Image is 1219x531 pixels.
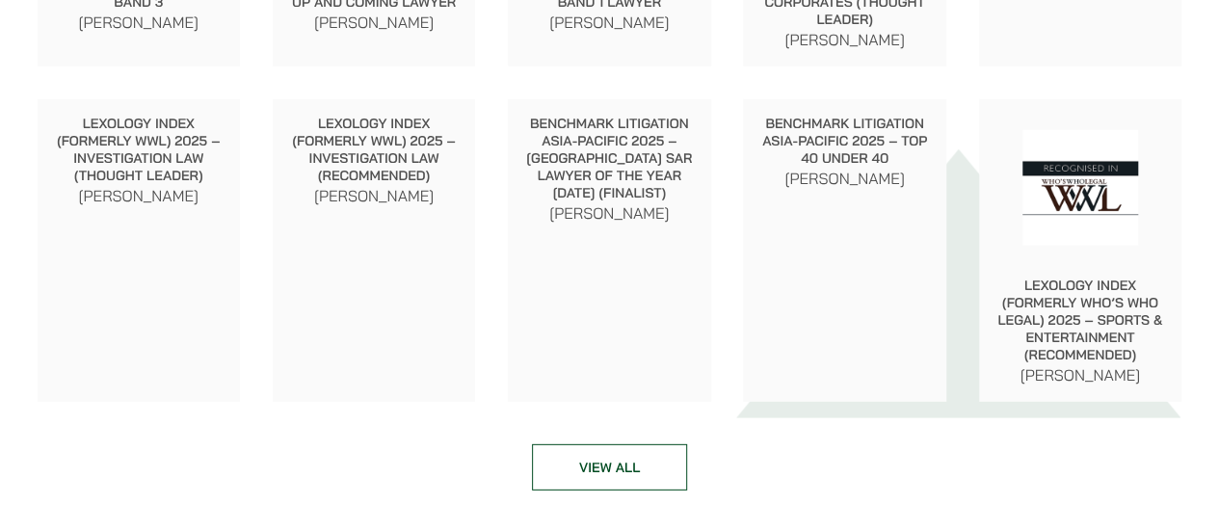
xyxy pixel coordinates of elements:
p: [PERSON_NAME] [994,363,1167,386]
a: View all [532,444,687,491]
p: [PERSON_NAME] [523,201,696,225]
p: Benchmark Litigation Asia-Pacific 2025 – [GEOGRAPHIC_DATA] SAR Lawyer of the Year [DATE] (Finalist) [523,115,696,201]
p: [PERSON_NAME] [288,184,461,207]
p: [PERSON_NAME] [288,11,461,34]
img: 2020-Who's Who Legal [1022,130,1138,246]
p: Lexology Index (formerly WWL) 2025 – Investigation Law (Recommended) [288,115,461,184]
p: [PERSON_NAME] [523,11,696,34]
p: [PERSON_NAME] [53,11,225,34]
p: Benchmark Litigation Asia-Pacific 2025 – Top 40 Under 40 [758,115,931,167]
p: [PERSON_NAME] [758,167,931,190]
p: Lexology Index (formerly WWL) 2025 – Investigation Law (Thought Leader) [53,115,225,184]
p: [PERSON_NAME] [53,184,225,207]
p: Lexology Index (formerly Who’s Who Legal) 2025 – Sports & Entertainment (Recommended) [994,277,1167,363]
p: [PERSON_NAME] [758,28,931,51]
